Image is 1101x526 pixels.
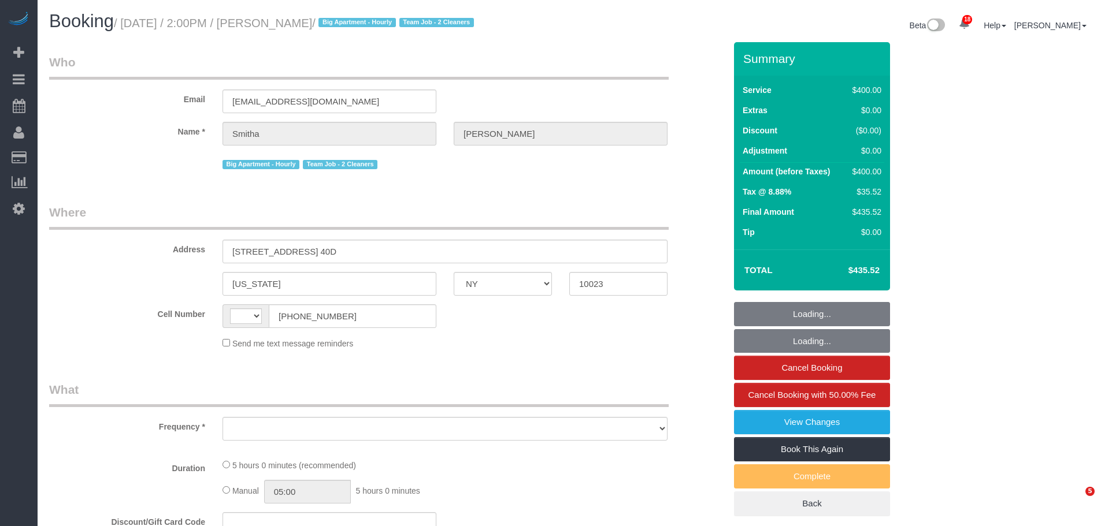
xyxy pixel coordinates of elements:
[49,204,669,230] legend: Where
[49,381,669,407] legend: What
[743,206,794,218] label: Final Amount
[743,186,791,197] label: Tax @ 8.88%
[356,486,420,495] span: 5 hours 0 minutes
[40,240,214,255] label: Address
[569,272,668,296] input: Zip Code
[814,266,880,275] h4: $435.52
[743,52,884,65] h3: Summary
[40,417,214,432] label: Frequency *
[734,491,890,516] a: Back
[743,166,830,177] label: Amount (before Taxes)
[743,125,777,136] label: Discount
[232,339,353,348] span: Send me text message reminders
[848,145,881,156] div: $0.00
[223,122,436,146] input: First Name
[743,226,755,238] label: Tip
[40,304,214,320] label: Cell Number
[734,437,890,461] a: Book This Again
[744,265,773,275] strong: Total
[312,17,477,29] span: /
[926,18,945,33] img: New interface
[40,122,214,137] label: Name *
[910,21,946,30] a: Beta
[303,160,377,169] span: Team Job - 2 Cleaners
[223,160,299,169] span: Big Apartment - Hourly
[454,122,668,146] input: Last Name
[399,18,474,27] span: Team Job - 2 Cleaners
[848,84,881,96] div: $400.00
[1014,21,1087,30] a: [PERSON_NAME]
[848,166,881,177] div: $400.00
[848,186,881,197] div: $35.52
[40,458,214,474] label: Duration
[848,105,881,116] div: $0.00
[848,226,881,238] div: $0.00
[223,89,436,113] input: Email
[848,125,881,136] div: ($0.00)
[232,486,259,495] span: Manual
[962,15,972,24] span: 18
[734,410,890,434] a: View Changes
[114,17,477,29] small: / [DATE] / 2:00PM / [PERSON_NAME]
[743,84,772,96] label: Service
[1062,487,1089,514] iframe: Intercom live chat
[269,304,436,328] input: Cell Number
[848,206,881,218] div: $435.52
[223,272,436,296] input: City
[743,105,768,116] label: Extras
[7,12,30,28] img: Automaid Logo
[984,21,1006,30] a: Help
[49,54,669,80] legend: Who
[318,18,395,27] span: Big Apartment - Hourly
[1085,487,1095,496] span: 5
[40,89,214,105] label: Email
[232,461,356,470] span: 5 hours 0 minutes (recommended)
[49,11,114,31] span: Booking
[734,356,890,380] a: Cancel Booking
[748,390,876,400] span: Cancel Booking with 50.00% Fee
[953,12,976,37] a: 18
[734,383,890,407] a: Cancel Booking with 50.00% Fee
[743,145,787,156] label: Adjustment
